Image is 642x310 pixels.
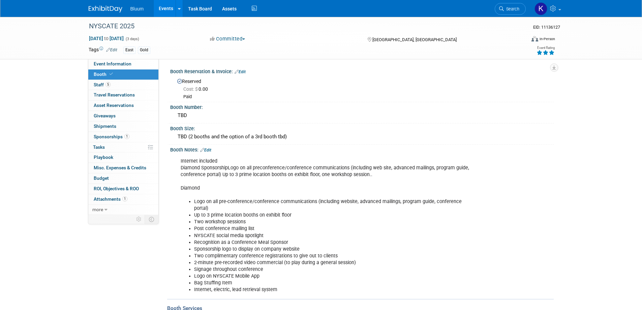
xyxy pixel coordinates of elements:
span: Bluum [130,6,144,11]
li: Bag Stuffing Item [194,280,476,286]
span: Search [504,6,519,11]
a: Booth [88,69,158,80]
span: 1 [122,196,127,201]
a: Edit [106,48,117,52]
img: ExhibitDay [89,6,122,12]
li: Recognition as a Conference Meal Sponsor [194,239,476,246]
span: 0.00 [183,86,211,92]
a: Staff5 [88,80,158,90]
a: Edit [235,69,246,74]
a: Edit [200,148,211,152]
span: [DATE] [DATE] [89,35,124,41]
li: Sponsorship logo to display on company website [194,246,476,253]
li: Two complimentary conference registrations to give out to clients [194,253,476,259]
span: 1 [124,134,129,139]
a: ROI, Objectives & ROO [88,184,158,194]
li: Logo on NYSCATE Mobile App [194,273,476,280]
div: TBD (2 booths and the option of a 3rd booth tbd) [175,132,549,142]
i: Booth reservation complete [110,72,113,76]
a: Tasks [88,142,158,152]
a: more [88,205,158,215]
a: Misc. Expenses & Credits [88,163,158,173]
span: Cost: $ [183,86,198,92]
a: Asset Reservations [88,101,158,111]
li: 2-minute pre-recorded video commercial (to play during a general session) [194,259,476,266]
span: Asset Reservations [94,103,134,108]
span: [GEOGRAPHIC_DATA], [GEOGRAPHIC_DATA] [372,37,457,42]
a: Travel Reservations [88,90,158,100]
li: Logo on all pre-conference/conference communications (including website, advanced mailings, progr... [194,198,476,212]
div: Booth Number: [170,102,554,111]
a: Event Information [88,59,158,69]
a: Search [495,3,526,15]
button: Committed [208,35,248,43]
span: more [92,207,103,212]
a: Attachments1 [88,194,158,204]
span: Booth [94,72,114,77]
span: Sponsorships [94,134,129,139]
a: Shipments [88,121,158,132]
li: Post conference mailing list [194,225,476,232]
li: Up to 3 prime location booths on exhibit floor [194,212,476,219]
span: Budget [94,175,109,181]
div: Event Format [486,35,555,45]
img: Format-Inperson.png [531,36,538,41]
a: Sponsorships1 [88,132,158,142]
span: Playbook [94,154,113,160]
img: Kellie Noller [534,2,547,15]
div: TBD [175,110,549,121]
div: Booth Size: [170,123,554,132]
a: Giveaways [88,111,158,121]
div: Event Rating [537,46,555,50]
li: Internet, electric, lead retrieval system [194,286,476,293]
span: Event ID: 11136127 [533,25,560,30]
span: Misc. Expenses & Credits [94,165,146,170]
span: Staff [94,82,111,87]
span: ROI, Objectives & ROO [94,186,139,191]
span: Giveaways [94,113,116,118]
div: Internet included Diamond SponsorshipLogo on all preconference/conference communications (includi... [176,154,480,297]
span: Event Information [94,61,131,66]
span: Shipments [94,123,116,129]
div: In-Person [539,36,555,41]
div: Paid [183,94,549,100]
a: Playbook [88,152,158,163]
div: East [123,47,135,54]
span: (3 days) [125,37,139,41]
span: Travel Reservations [94,92,135,97]
li: Signage throughout conference [194,266,476,273]
span: 5 [105,82,111,87]
td: Tags [89,46,117,54]
div: Reserved [175,76,549,100]
a: Budget [88,173,158,184]
span: to [103,36,110,41]
div: Booth Notes: [170,145,554,153]
li: NYSCATE social media spotlight [194,232,476,239]
div: Booth Reservation & Invoice: [170,66,554,75]
li: Two workshop sessions [194,219,476,225]
div: NYSCATE 2025 [87,20,516,32]
td: Personalize Event Tab Strip [133,215,145,224]
span: Attachments [94,196,127,202]
span: Tasks [93,144,105,150]
div: Gold [138,47,150,54]
td: Toggle Event Tabs [145,215,158,224]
